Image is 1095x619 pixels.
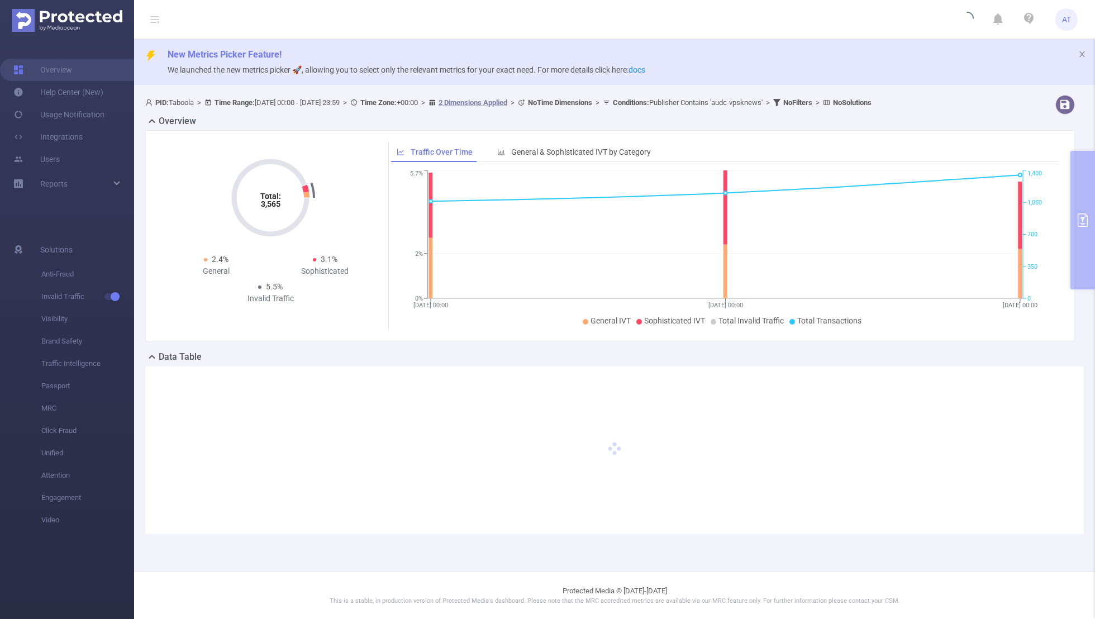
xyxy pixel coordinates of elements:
[212,255,228,264] span: 2.4%
[168,65,645,74] span: We launched the new metrics picker 🚀, allowing you to select only the relevant metrics for your e...
[13,103,104,126] a: Usage Notification
[507,98,518,107] span: >
[168,49,282,60] span: New Metrics Picker Feature!
[145,98,872,107] span: Taboola [DATE] 00:00 - [DATE] 23:59 +00:00
[159,350,202,364] h2: Data Table
[439,98,507,107] u: 2 Dimensions Applied
[1027,231,1037,239] tspan: 700
[261,199,280,208] tspan: 3,565
[40,173,68,195] a: Reports
[155,98,169,107] b: PID:
[216,293,325,304] div: Invalid Traffic
[215,98,255,107] b: Time Range:
[41,464,134,487] span: Attention
[718,316,784,325] span: Total Invalid Traffic
[613,98,763,107] span: Publisher Contains 'audc-vpsknews'
[159,115,196,128] h2: Overview
[321,255,337,264] span: 3.1%
[1078,50,1086,58] i: icon: close
[1027,199,1042,206] tspan: 1,050
[418,98,429,107] span: >
[162,597,1067,606] p: This is a stable, in production version of Protected Media's dashboard. Please note that the MRC ...
[1062,8,1071,31] span: AT
[41,487,134,509] span: Engagement
[13,59,72,81] a: Overview
[783,98,812,107] b: No Filters
[41,330,134,353] span: Brand Safety
[145,50,156,61] i: icon: thunderbolt
[145,99,155,106] i: icon: user
[40,239,73,261] span: Solutions
[41,442,134,464] span: Unified
[161,265,270,277] div: General
[960,12,974,27] i: icon: loading
[41,308,134,330] span: Visibility
[270,265,379,277] div: Sophisticated
[415,250,423,258] tspan: 2%
[833,98,872,107] b: No Solutions
[40,179,68,188] span: Reports
[797,316,861,325] span: Total Transactions
[411,147,473,156] span: Traffic Over Time
[497,148,505,156] i: icon: bar-chart
[41,397,134,420] span: MRC
[13,148,60,170] a: Users
[340,98,350,107] span: >
[1078,48,1086,60] button: icon: close
[1027,295,1031,302] tspan: 0
[644,316,705,325] span: Sophisticated IVT
[13,81,103,103] a: Help Center (New)
[12,9,122,32] img: Protected Media
[528,98,592,107] b: No Time Dimensions
[629,65,645,74] a: docs
[415,295,423,302] tspan: 0%
[13,126,83,148] a: Integrations
[360,98,397,107] b: Time Zone:
[41,509,134,531] span: Video
[41,420,134,442] span: Click Fraud
[1027,170,1042,178] tspan: 1,400
[511,147,651,156] span: General & Sophisticated IVT by Category
[763,98,773,107] span: >
[41,285,134,308] span: Invalid Traffic
[1003,302,1037,309] tspan: [DATE] 00:00
[591,316,631,325] span: General IVT
[41,375,134,397] span: Passport
[812,98,823,107] span: >
[708,302,742,309] tspan: [DATE] 00:00
[613,98,649,107] b: Conditions :
[266,282,283,291] span: 5.5%
[41,263,134,285] span: Anti-Fraud
[260,192,281,201] tspan: Total:
[413,302,448,309] tspan: [DATE] 00:00
[592,98,603,107] span: >
[41,353,134,375] span: Traffic Intelligence
[397,148,404,156] i: icon: line-chart
[134,572,1095,619] footer: Protected Media © [DATE]-[DATE]
[1027,263,1037,270] tspan: 350
[410,170,423,178] tspan: 5.7%
[194,98,204,107] span: >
